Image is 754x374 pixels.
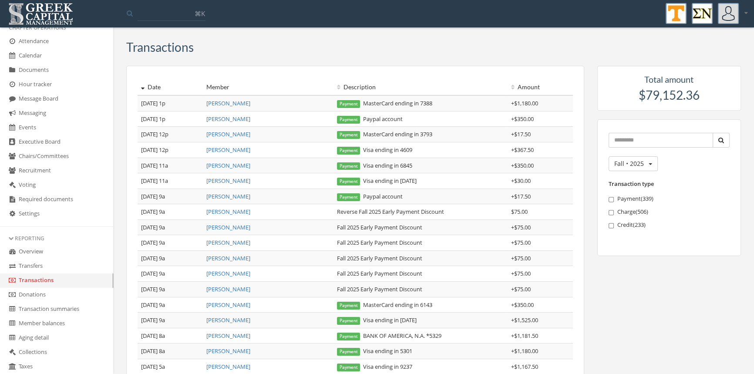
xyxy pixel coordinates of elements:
[206,162,250,169] a: [PERSON_NAME]
[337,131,360,139] span: Payment
[337,83,504,91] div: Description
[511,270,531,277] span: + $75.00
[206,347,250,355] a: [PERSON_NAME]
[511,115,534,123] span: + $350.00
[206,239,250,246] a: [PERSON_NAME]
[333,250,508,266] td: Fall 2025 Early Payment Discount
[138,297,203,313] td: [DATE] 9a
[337,317,360,325] span: Payment
[609,156,658,171] button: Fall • 2025
[333,219,508,235] td: Fall 2025 Early Payment Discount
[333,235,508,251] td: Fall 2025 Early Payment Discount
[138,344,203,359] td: [DATE] 8a
[609,221,730,229] label: Credit ( 233 )
[206,192,250,200] a: [PERSON_NAME]
[609,197,614,202] input: Payment(339)
[511,332,538,340] span: + $1,181.50
[138,142,203,158] td: [DATE] 12p
[126,40,194,54] h3: Transactions
[206,223,250,231] a: [PERSON_NAME]
[206,146,250,154] a: [PERSON_NAME]
[206,177,250,185] a: [PERSON_NAME]
[333,204,508,220] td: Reverse Fall 2025 Early Payment Discount
[337,302,360,310] span: Payment
[138,282,203,297] td: [DATE] 9a
[138,250,203,266] td: [DATE] 9a
[511,285,531,293] span: + $75.00
[206,254,250,262] a: [PERSON_NAME]
[511,130,531,138] span: + $17.50
[138,127,203,142] td: [DATE] 12p
[511,83,569,91] div: Amount
[511,162,534,169] span: + $350.00
[337,347,412,355] span: Visa ending in 5301
[138,173,203,189] td: [DATE] 11a
[609,208,730,216] label: Charge ( 506 )
[337,348,360,356] span: Payment
[337,363,412,371] span: Visa ending in 9237
[511,347,538,355] span: + $1,180.00
[337,192,403,200] span: Paypal account
[511,99,538,107] span: + $1,180.00
[511,316,538,324] span: + $1,525.00
[337,364,360,371] span: Payment
[609,210,614,216] input: Charge(506)
[138,313,203,328] td: [DATE] 9a
[337,162,360,170] span: Payment
[614,159,644,168] span: Fall • 2025
[511,223,531,231] span: + $75.00
[337,178,360,185] span: Payment
[511,254,531,262] span: + $75.00
[138,328,203,344] td: [DATE] 8a
[141,83,199,91] div: Date
[337,332,441,340] span: BANK OF AMERICA, N.A. *5329
[337,116,360,124] span: Payment
[337,162,412,169] span: Visa ending in 6845
[206,130,250,138] a: [PERSON_NAME]
[511,146,534,154] span: + $367.50
[195,9,205,18] span: ⌘K
[639,88,700,102] span: $79,152.36
[337,99,432,107] span: MasterCard ending in 7388
[138,266,203,282] td: [DATE] 9a
[337,316,417,324] span: Visa ending in [DATE]
[511,208,528,216] span: $75.00
[206,208,250,216] a: [PERSON_NAME]
[511,301,534,309] span: + $350.00
[609,180,654,188] label: Transaction type
[511,363,538,371] span: + $1,167.50
[337,177,417,185] span: Visa ending in [DATE]
[138,189,203,204] td: [DATE] 9a
[138,158,203,173] td: [DATE] 11a
[138,219,203,235] td: [DATE] 9a
[138,235,203,251] td: [DATE] 9a
[206,83,330,91] div: Member
[511,239,531,246] span: + $75.00
[337,147,360,155] span: Payment
[337,193,360,201] span: Payment
[337,115,403,123] span: Paypal account
[609,195,730,203] label: Payment ( 339 )
[337,100,360,108] span: Payment
[138,95,203,111] td: [DATE] 1p
[337,333,360,340] span: Payment
[138,111,203,127] td: [DATE] 1p
[333,282,508,297] td: Fall 2025 Early Payment Discount
[609,223,614,229] input: Credit(233)
[206,99,250,107] a: [PERSON_NAME]
[337,146,412,154] span: Visa ending in 4609
[206,115,250,123] a: [PERSON_NAME]
[206,270,250,277] a: [PERSON_NAME]
[606,74,733,84] h5: Total amount
[206,316,250,324] a: [PERSON_NAME]
[138,204,203,220] td: [DATE] 9a
[206,332,250,340] a: [PERSON_NAME]
[333,266,508,282] td: Fall 2025 Early Payment Discount
[337,130,432,138] span: MasterCard ending in 3793
[206,285,250,293] a: [PERSON_NAME]
[511,192,531,200] span: + $17.50
[511,177,531,185] span: + $30.00
[337,301,432,309] span: MasterCard ending in 6143
[9,235,104,242] div: Reporting
[206,301,250,309] a: [PERSON_NAME]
